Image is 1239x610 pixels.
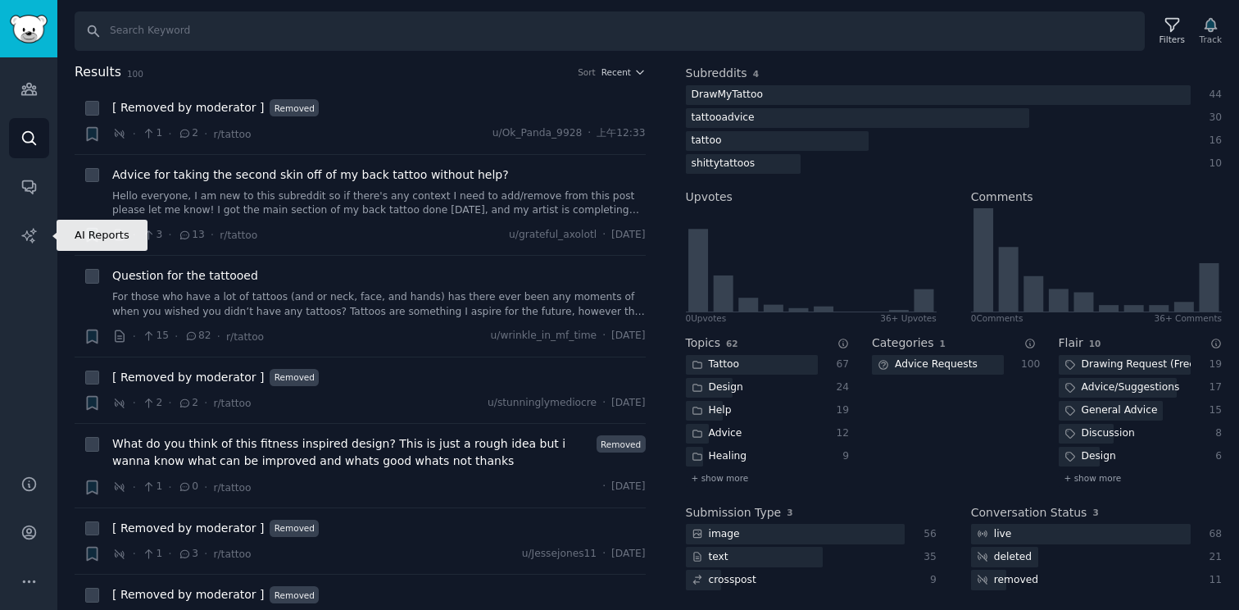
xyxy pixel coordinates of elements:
span: [ Removed by moderator ] [112,99,264,116]
span: · [133,479,136,496]
a: Question for the tattooed [112,267,258,285]
h2: Submission Type [686,504,782,521]
button: Recent [601,66,646,78]
span: Removed [270,520,319,537]
div: Healing [686,447,753,467]
span: 2 [178,396,198,411]
span: 10 [1089,339,1101,348]
span: 82 [184,329,211,344]
div: shittytattoos [686,154,761,175]
div: Advice [686,424,748,444]
span: r/tattoo [220,230,257,241]
span: 3 [787,508,792,517]
input: Search Keyword [75,11,1145,51]
div: 8 [1208,426,1223,441]
span: · [204,545,207,562]
h2: Topics [686,335,721,352]
span: 3 [142,228,162,243]
span: [DATE] [611,396,645,411]
span: r/tattoo [213,398,251,409]
div: 11 [1208,573,1223,588]
span: · [204,394,207,412]
h2: Comments [971,189,1033,206]
div: 0 Comment s [971,312,1023,324]
span: Removed [270,99,319,116]
div: image [686,524,746,544]
span: · [204,479,207,496]
span: r/tattoo [213,129,251,140]
span: · [133,394,136,412]
span: Removed [597,435,646,453]
h2: Subreddits [686,65,747,82]
div: Design [686,378,749,398]
span: r/tattoo [226,331,264,343]
a: [ Removed by moderator ] [112,586,264,603]
span: 2 [142,396,162,411]
span: u/wrinkle_in_mf_time [491,329,597,344]
span: · [175,328,178,345]
h2: Upvotes [686,189,733,206]
span: · [133,226,136,244]
span: [DATE] [611,480,645,494]
h2: Flair [1059,335,1083,352]
span: 13 [178,228,205,243]
div: Advice Requests [872,355,983,376]
a: [ Removed by moderator ] [112,369,264,386]
span: + show more [1064,472,1122,484]
span: · [168,479,171,496]
span: · [168,394,171,412]
span: u/Ok_Panda_9928 [492,126,582,141]
span: · [602,228,606,243]
span: · [133,545,136,562]
div: Filters [1160,34,1185,45]
span: u/Jessejones11 [522,547,597,562]
span: · [217,328,220,345]
span: · [204,125,207,143]
span: 0 [178,480,198,494]
span: Removed [270,369,319,386]
span: 62 [726,339,738,348]
img: GummySearch logo [10,15,48,43]
span: · [168,545,171,562]
a: What do you think of this fitness inspired design? This is just a rough idea but i wanna know wha... [112,435,591,470]
span: [DATE] [611,547,645,562]
div: Discussion [1059,424,1141,444]
a: [ Removed by moderator ] [112,520,264,537]
div: 12 [835,426,850,441]
span: · [133,125,136,143]
span: r/tattoo [213,549,251,560]
div: 30 [1208,111,1223,125]
div: 9 [922,573,937,588]
div: Design [1059,447,1122,467]
div: 24 [835,380,850,395]
div: 15 [1208,403,1223,418]
div: 35 [922,550,937,565]
span: 1 [142,480,162,494]
div: 9 [835,449,850,464]
div: tattoo [686,131,728,152]
div: removed [971,570,1044,590]
div: 100 [1021,357,1036,372]
span: · [168,125,171,143]
span: Advice for taking the second skin off of my back tattoo without help? [112,166,509,184]
span: · [602,329,606,344]
div: 67 [835,357,850,372]
span: · [602,480,606,494]
div: Help [686,401,737,421]
span: + show more [692,472,749,484]
div: Advice/Suggestions [1059,378,1186,398]
div: 19 [1208,357,1223,372]
div: Sort [578,66,596,78]
h2: Categories [872,335,933,352]
span: 1 [142,126,162,141]
div: 17 [1208,380,1223,395]
span: 3 [178,547,198,562]
div: deleted [971,547,1037,567]
div: 10 [1208,157,1223,171]
span: 4 [753,69,759,79]
span: 上午12:33 [597,126,645,141]
span: [DATE] [611,329,645,344]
